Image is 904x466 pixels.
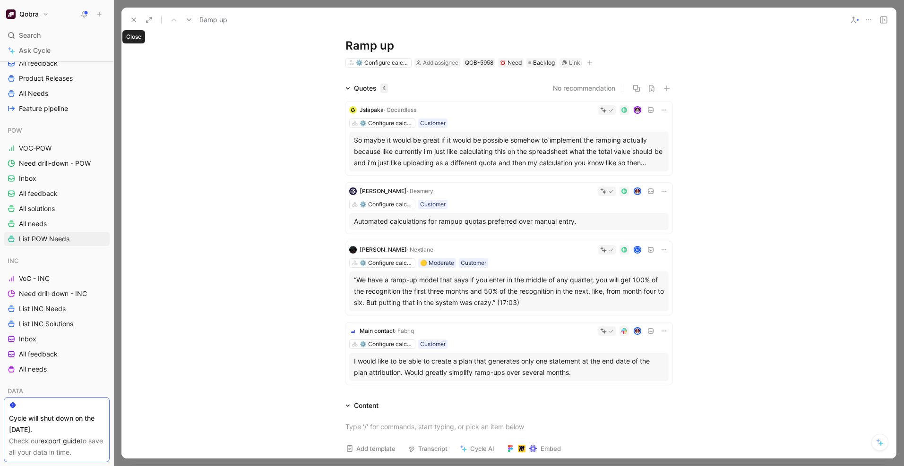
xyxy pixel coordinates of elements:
[4,271,110,286] a: VoC - INC
[634,247,640,253] div: N
[420,258,454,268] div: 🟡 Moderate
[4,123,110,137] div: POW
[360,258,413,268] div: ⚙️ Configure calculation rules
[19,364,47,374] span: All needs
[354,356,664,378] div: I would like to be able to create a plan that generates only one statement at the end date of the...
[360,200,413,209] div: ⚙️ Configure calculation rules
[500,60,506,66] img: 💢
[380,84,388,93] div: 4
[360,119,413,128] div: ⚙️ Configure calculation rules
[8,256,19,265] span: INC
[354,216,664,227] div: Automated calculations for rampup quotas preferred over manual entry.
[342,83,392,94] div: Quotes4
[19,174,36,183] span: Inbox
[4,347,110,361] a: All feedback
[553,83,615,94] button: No recommendation
[4,232,110,246] a: List POW Needs
[4,43,110,58] a: Ask Cycle
[6,9,16,19] img: Qobra
[4,102,110,116] a: Feature pipeline
[4,362,110,376] a: All needs
[19,189,58,198] span: All feedback
[4,186,110,201] a: All feedback
[4,86,110,101] a: All Needs
[19,319,73,329] span: List INC Solutions
[349,327,357,335] img: logo
[4,123,110,246] div: POWVOC-POWNeed drill-down - POWInboxAll feedbackAll solutionsAll needsList POW Needs
[502,442,565,455] button: Embed
[349,187,357,195] img: logo
[423,59,458,66] span: Add assignee
[634,107,640,113] img: avatar
[199,14,227,25] span: Ramp up
[41,437,80,445] a: export guide
[354,83,388,94] div: Quotes
[420,200,446,209] div: Customer
[4,332,110,346] a: Inbox
[4,317,110,331] a: List INC Solutions
[4,141,110,155] a: VOC-POW
[465,58,493,68] div: QOB-5958
[4,217,110,231] a: All needs
[420,119,446,128] div: Customer
[569,58,580,68] div: Link
[500,58,522,68] div: Need
[354,135,664,169] div: So maybe it would be great if it would be possible somehow to implement the ramping actually beca...
[19,144,52,153] span: VOC-POW
[354,400,379,411] div: Content
[19,30,41,41] span: Search
[354,274,664,308] div: “We have a ramp-up model that says if you enter in the middle of any quarter, you will get 100% o...
[8,386,23,396] span: DATA
[19,59,58,68] span: All feedback
[498,58,524,68] div: 💢Need
[4,302,110,316] a: List INC Needs
[19,304,66,313] span: List INC Needs
[407,246,433,253] span: · Nextlane
[4,202,110,216] a: All solutions
[19,289,87,298] span: Need drill-down - INC
[342,400,382,411] div: Content
[19,349,58,359] span: All feedback
[349,246,357,254] img: logo
[360,187,407,195] span: [PERSON_NAME]
[4,56,110,70] a: All feedback
[19,334,36,344] span: Inbox
[4,8,51,21] button: QobraQobra
[9,435,104,458] div: Check our to save all your data in time.
[4,254,110,376] div: INCVoC - INCNeed drill-down - INCList INC NeedsList INC SolutionsInboxAll feedbackAll needs
[384,106,416,113] span: · Gocardless
[533,58,555,68] span: Backlog
[8,126,22,135] span: POW
[9,413,104,435] div: Cycle will shut down on the [DATE].
[360,339,413,349] div: ⚙️ Configure calculation rules
[634,188,640,195] img: avatar
[360,246,407,253] span: [PERSON_NAME]
[19,10,39,18] h1: Qobra
[356,58,409,68] div: ⚙️ Configure calculation rules
[360,327,395,334] span: Main contact
[345,38,672,53] h1: Ramp up
[19,89,48,98] span: All Needs
[19,45,51,56] span: Ask Cycle
[461,258,486,268] div: Customer
[19,219,47,229] span: All needs
[122,30,145,43] div: Close
[19,234,69,244] span: List POW Needs
[456,442,499,455] button: Cycle AI
[4,71,110,85] a: Product Releases
[19,204,55,213] span: All solutions
[4,156,110,170] a: Need drill-down - POW
[19,74,73,83] span: Product Releases
[4,171,110,186] a: Inbox
[4,287,110,301] a: Need drill-down - INC
[4,28,110,42] div: Search
[634,328,640,334] img: avatar
[19,104,68,113] span: Feature pipeline
[395,327,414,334] span: · Fabriq
[19,159,91,168] span: Need drill-down - POW
[19,274,50,283] span: VoC - INC
[526,58,557,68] div: Backlog
[407,187,433,195] span: · Beamery
[420,339,446,349] div: Customer
[360,106,384,113] span: Jslapaka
